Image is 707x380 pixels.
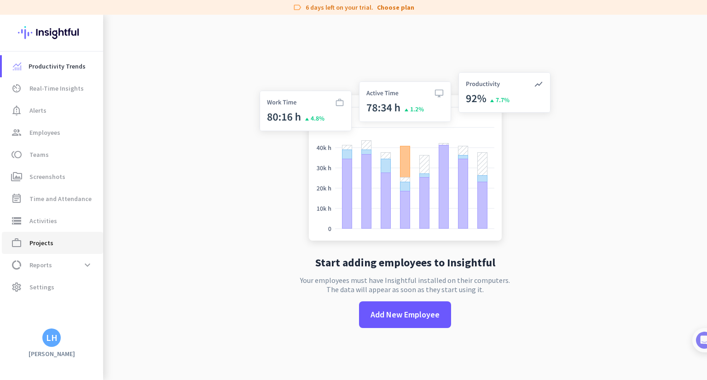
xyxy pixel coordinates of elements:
[359,301,451,328] button: Add New Employee
[53,310,85,317] span: Messages
[29,105,46,116] span: Alerts
[377,3,414,12] a: Choose plan
[51,99,151,108] div: [PERSON_NAME] from Insightful
[2,232,103,254] a: work_outlineProjects
[11,83,22,94] i: av_timer
[33,96,47,111] img: Profile image for Tamara
[29,83,84,94] span: Real-Time Insights
[293,3,302,12] i: label
[11,237,22,248] i: work_outline
[108,310,122,317] span: Help
[11,215,22,226] i: storage
[11,149,22,160] i: toll
[13,310,32,317] span: Home
[2,276,103,298] a: settingsSettings
[11,127,22,138] i: group
[300,276,510,294] p: Your employees must have Insightful installed on their computers. The data will appear as soon as...
[162,4,178,20] div: Close
[13,69,171,91] div: You're just a few steps away from completing the essential app setup
[17,157,167,172] div: 1Add employees
[2,99,103,121] a: notification_importantAlerts
[2,188,103,210] a: event_noteTime and Attendance
[11,105,22,116] i: notification_important
[11,259,22,271] i: data_usage
[253,67,557,250] img: no-search-results
[92,287,138,324] button: Help
[315,257,495,268] h2: Start adding employees to Insightful
[2,210,103,232] a: storageActivities
[371,309,440,321] span: Add New Employee
[29,171,65,182] span: Screenshots
[29,237,53,248] span: Projects
[11,193,22,204] i: event_note
[2,254,103,276] a: data_usageReportsexpand_more
[29,215,57,226] span: Activities
[11,171,22,182] i: perm_media
[2,144,103,166] a: tollTeams
[78,4,108,20] h1: Tasks
[2,77,103,99] a: av_timerReal-Time Insights
[35,221,100,240] a: Show me how
[29,127,60,138] span: Employees
[2,121,103,144] a: groupEmployees
[13,62,21,70] img: menu-item
[46,333,58,342] div: LH
[2,166,103,188] a: perm_mediaScreenshots
[138,287,184,324] button: Tasks
[29,149,49,160] span: Teams
[79,257,96,273] button: expand_more
[35,214,160,240] div: Show me how
[35,175,160,214] div: It's time to add your employees! This is crucial since Insightful will start collecting their act...
[29,193,92,204] span: Time and Attendance
[29,259,52,271] span: Reports
[117,121,175,131] p: About 10 minutes
[13,35,171,69] div: 🎊 Welcome to Insightful! 🎊
[18,15,85,51] img: Insightful logo
[46,287,92,324] button: Messages
[151,310,171,317] span: Tasks
[35,259,106,268] button: Mark as completed
[9,121,33,131] p: 4 steps
[2,55,103,77] a: menu-itemProductivity Trends
[35,160,156,169] div: Add employees
[29,61,86,72] span: Productivity Trends
[29,282,54,293] span: Settings
[11,282,22,293] i: settings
